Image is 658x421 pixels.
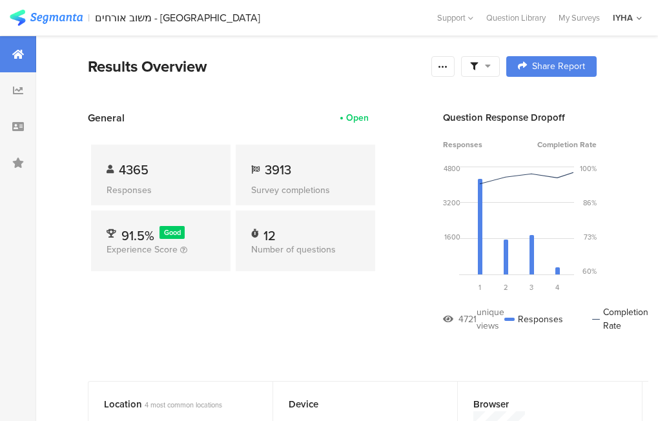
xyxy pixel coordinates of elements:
[583,198,597,208] div: 86%
[437,8,473,28] div: Support
[613,12,633,24] div: IYHA
[537,139,597,150] span: Completion Rate
[119,160,149,180] span: 4365
[592,305,651,333] div: Completion Rate
[443,198,460,208] div: 3200
[88,110,125,125] span: General
[251,183,360,197] div: Survey completions
[265,160,291,180] span: 3913
[532,62,585,71] span: Share Report
[95,12,260,24] div: משוב אורחים - [GEOGRAPHIC_DATA]
[529,282,533,293] span: 3
[458,313,477,326] div: 4721
[145,400,222,410] span: 4 most common locations
[473,397,605,411] div: Browser
[107,243,178,256] span: Experience Score
[584,232,597,242] div: 73%
[346,111,369,125] div: Open
[164,227,181,238] span: Good
[580,163,597,174] div: 100%
[104,397,236,411] div: Location
[10,10,83,26] img: segmanta logo
[444,232,460,242] div: 1600
[251,243,336,256] span: Number of questions
[552,12,606,24] a: My Surveys
[263,226,276,239] div: 12
[477,305,504,333] div: unique views
[480,12,552,24] a: Question Library
[121,226,154,245] span: 91.5%
[555,282,559,293] span: 4
[88,10,90,25] div: |
[582,266,597,276] div: 60%
[88,55,425,78] div: Results Overview
[478,282,481,293] span: 1
[289,397,420,411] div: Device
[443,110,597,125] div: Question Response Dropoff
[504,305,563,333] div: Responses
[504,282,508,293] span: 2
[444,163,460,174] div: 4800
[107,183,215,197] div: Responses
[443,139,482,150] span: Responses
